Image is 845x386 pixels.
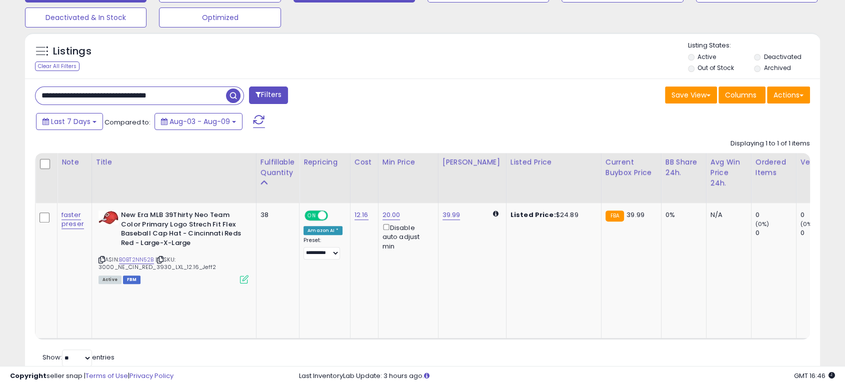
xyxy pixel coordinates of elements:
[442,157,502,167] div: [PERSON_NAME]
[299,371,835,381] div: Last InventoryLab Update: 3 hours ago.
[697,52,716,61] label: Active
[764,52,801,61] label: Deactivated
[442,210,460,220] a: 39.99
[710,210,743,219] div: N/A
[10,371,173,381] div: seller snap | |
[605,157,657,178] div: Current Buybox Price
[98,255,216,270] span: | SKU: 3000_NE_CIN_RED_3930_LXL_12.16_Jeff2
[794,371,835,380] span: 2025-08-17 16:46 GMT
[697,63,734,72] label: Out of Stock
[688,41,820,50] p: Listing States:
[326,211,342,220] span: OFF
[249,86,288,104] button: Filters
[800,157,837,167] div: Velocity
[710,157,747,188] div: Avg Win Price 24h.
[755,157,792,178] div: Ordered Items
[169,116,230,126] span: Aug-03 - Aug-09
[42,352,114,362] span: Show: entries
[61,210,84,229] a: faster preser
[510,210,556,219] b: Listed Price:
[354,157,374,167] div: Cost
[96,157,252,167] div: Title
[510,157,597,167] div: Listed Price
[767,86,810,103] button: Actions
[800,210,841,219] div: 0
[755,228,796,237] div: 0
[800,228,841,237] div: 0
[98,275,121,284] span: All listings currently available for purchase on Amazon
[98,210,118,224] img: 413oRXKpIeL._SL40_.jpg
[303,237,342,259] div: Preset:
[354,210,368,220] a: 12.16
[85,371,128,380] a: Terms of Use
[665,157,702,178] div: BB Share 24h.
[35,61,79,71] div: Clear All Filters
[382,157,434,167] div: Min Price
[61,157,87,167] div: Note
[10,371,46,380] strong: Copyright
[305,211,318,220] span: ON
[755,210,796,219] div: 0
[119,255,154,264] a: B0BT2NN52B
[510,210,593,219] div: $24.89
[53,44,91,58] h5: Listings
[159,7,280,27] button: Optimized
[123,275,141,284] span: FBM
[755,220,769,228] small: (0%)
[104,117,150,127] span: Compared to:
[626,210,644,219] span: 39.99
[764,63,791,72] label: Archived
[303,226,342,235] div: Amazon AI *
[725,90,756,100] span: Columns
[25,7,146,27] button: Deactivated & In Stock
[382,222,430,251] div: Disable auto adjust min
[730,139,810,148] div: Displaying 1 to 1 of 1 items
[260,157,295,178] div: Fulfillable Quantity
[260,210,291,219] div: 38
[382,210,400,220] a: 20.00
[36,113,103,130] button: Last 7 Days
[129,371,173,380] a: Privacy Policy
[718,86,765,103] button: Columns
[51,116,90,126] span: Last 7 Days
[303,157,346,167] div: Repricing
[98,210,248,282] div: ASIN:
[605,210,624,221] small: FBA
[665,86,717,103] button: Save View
[121,210,242,250] b: New Era MLB 39Thirty Neo Team Color Primary Logo Strech Fit Flex Baseball Cap Hat - Cincinnati Re...
[665,210,698,219] div: 0%
[154,113,242,130] button: Aug-03 - Aug-09
[800,220,814,228] small: (0%)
